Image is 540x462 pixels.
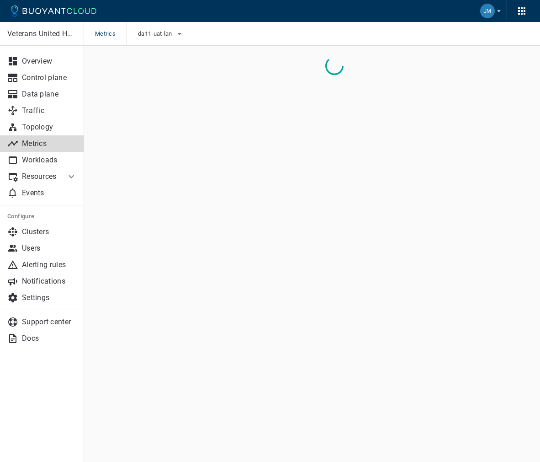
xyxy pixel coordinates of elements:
p: Control plane [22,73,77,82]
p: Workloads [22,156,77,165]
p: Veterans United Home Loans [7,29,76,38]
span: da11-uat-lan [138,30,174,38]
p: Overview [22,57,77,66]
p: Resources [22,172,58,181]
p: Traffic [22,106,77,115]
p: Topology [22,123,77,132]
p: Events [22,188,77,198]
button: da11-uat-lan [138,27,185,41]
p: Clusters [22,227,77,236]
p: Docs [22,334,77,343]
p: Data plane [22,90,77,99]
p: Metrics [22,139,77,148]
p: Alerting rules [22,260,77,269]
span: Metrics [95,22,127,46]
h5: Configure [7,213,77,220]
p: Notifications [22,277,77,286]
img: Joshua Miller [480,4,495,18]
p: Settings [22,293,77,302]
p: Support center [22,317,77,327]
p: Users [22,244,77,253]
